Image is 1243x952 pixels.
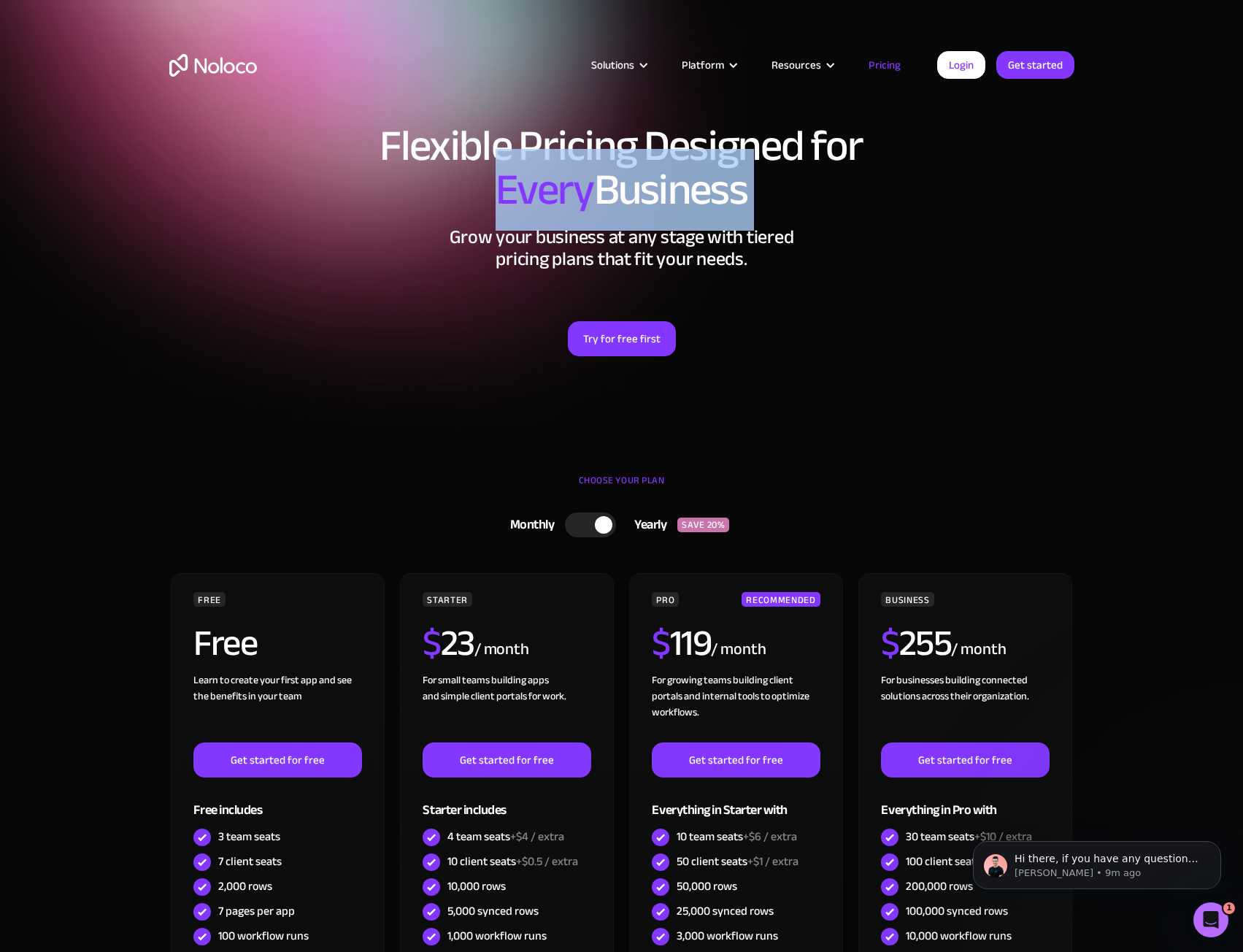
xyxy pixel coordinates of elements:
[677,518,729,532] div: SAVE 20%
[423,778,590,825] div: Starter includes
[951,810,1243,913] iframe: Intercom notifications message
[447,829,564,845] div: 4 team seats
[906,829,1032,845] div: 30 team seats
[193,625,257,661] h2: Free
[743,826,797,848] span: +$6 / extra
[747,851,798,872] span: +$1 / extra
[573,55,663,74] div: Solutions
[906,928,1012,944] div: 10,000 workflow runs
[771,55,821,74] div: Resources
[423,672,590,742] div: For small teams building apps and simple client portals for work. ‍
[742,592,820,607] div: RECOMMENDED
[1223,902,1235,914] span: 1
[1193,902,1228,937] iframe: Intercom live chat
[906,853,1032,870] div: 100 client seats
[906,903,1008,919] div: 100,000 synced rows
[881,609,899,677] span: $
[496,149,594,231] span: Every
[474,638,529,661] div: / month
[423,609,441,677] span: $
[663,55,753,74] div: Platform
[423,592,472,607] div: STARTER
[951,638,1006,661] div: / month
[447,853,578,870] div: 10 client seats
[169,469,1074,506] div: CHOOSE YOUR PLAN
[711,638,766,661] div: / month
[881,778,1049,825] div: Everything in Pro with
[616,514,677,536] div: Yearly
[906,878,973,894] div: 200,000 rows
[677,829,797,845] div: 10 team seats
[568,321,676,356] a: Try for free first
[591,55,634,74] div: Solutions
[652,742,820,778] a: Get started for free
[218,829,280,845] div: 3 team seats
[677,853,798,870] div: 50 client seats
[881,672,1049,742] div: For businesses building connected solutions across their organization. ‍
[193,778,361,825] div: Free includes
[881,625,951,661] h2: 255
[937,51,985,79] a: Login
[169,54,257,77] a: home
[169,226,1074,270] h2: Grow your business at any stage with tiered pricing plans that fit your needs.
[881,742,1049,778] a: Get started for free
[753,55,850,74] div: Resources
[652,592,679,607] div: PRO
[218,903,295,919] div: 7 pages per app
[677,903,774,919] div: 25,000 synced rows
[193,672,361,742] div: Learn to create your first app and see the benefits in your team ‍
[677,928,778,944] div: 3,000 workflow runs
[510,826,564,848] span: +$4 / extra
[652,625,711,661] h2: 119
[881,592,934,607] div: BUSINESS
[423,625,474,661] h2: 23
[652,672,820,742] div: For growing teams building client portals and internal tools to optimize workflows.
[652,778,820,825] div: Everything in Starter with
[193,592,226,607] div: FREE
[218,853,282,870] div: 7 client seats
[193,742,361,778] a: Get started for free
[677,878,737,894] div: 50,000 rows
[850,55,919,74] a: Pricing
[218,928,309,944] div: 100 workflow runs
[652,609,670,677] span: $
[218,878,272,894] div: 2,000 rows
[447,903,539,919] div: 5,000 synced rows
[682,55,724,74] div: Platform
[447,878,506,894] div: 10,000 rows
[447,928,547,944] div: 1,000 workflow runs
[423,742,590,778] a: Get started for free
[169,124,1074,212] h1: Flexible Pricing Designed for Business
[492,514,566,536] div: Monthly
[996,51,1074,79] a: Get started
[516,851,578,872] span: +$0.5 / extra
